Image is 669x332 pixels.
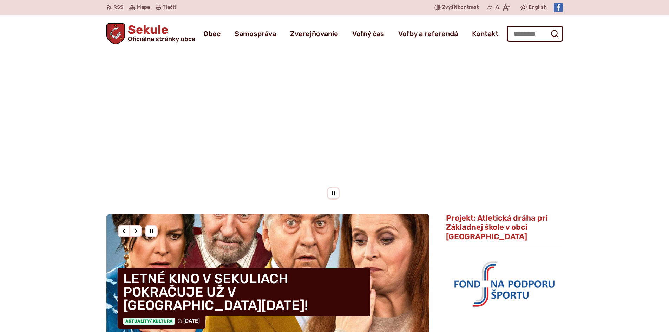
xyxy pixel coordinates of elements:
span: [DATE] [183,318,200,324]
img: logo_fnps.png [446,245,563,321]
div: Pozastaviť pohyb slajdera [145,225,158,237]
span: Mapa [137,3,150,12]
span: Projekt: Atletická dráha pri Základnej škole v obci [GEOGRAPHIC_DATA] [446,213,548,241]
span: / Kultúra [150,319,173,324]
a: Kontakt [472,24,499,44]
img: Prejsť na Facebook stránku [554,3,563,12]
span: Aktuality [123,318,175,325]
span: Zvýšiť [442,4,458,10]
div: Pozastaviť pohyb slajdera [327,187,340,200]
span: RSS [113,3,123,12]
a: Zverejňovanie [290,24,338,44]
a: Voľby a referendá [398,24,458,44]
h4: LETNÉ KINO V SEKULIACH POKRAČUJE UŽ V [GEOGRAPHIC_DATA][DATE]! [118,268,370,316]
h1: Sekule [125,24,195,42]
a: Obec [203,24,221,44]
span: Oficiálne stránky obce [128,36,195,42]
a: Voľný čas [352,24,384,44]
a: Samospráva [235,24,276,44]
span: Tlačiť [163,5,176,11]
a: Logo Sekule, prejsť na domovskú stránku. [106,23,196,44]
span: English [529,3,547,12]
img: Prejsť na domovskú stránku [106,23,125,44]
a: English [527,3,548,12]
span: kontrast [442,5,479,11]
